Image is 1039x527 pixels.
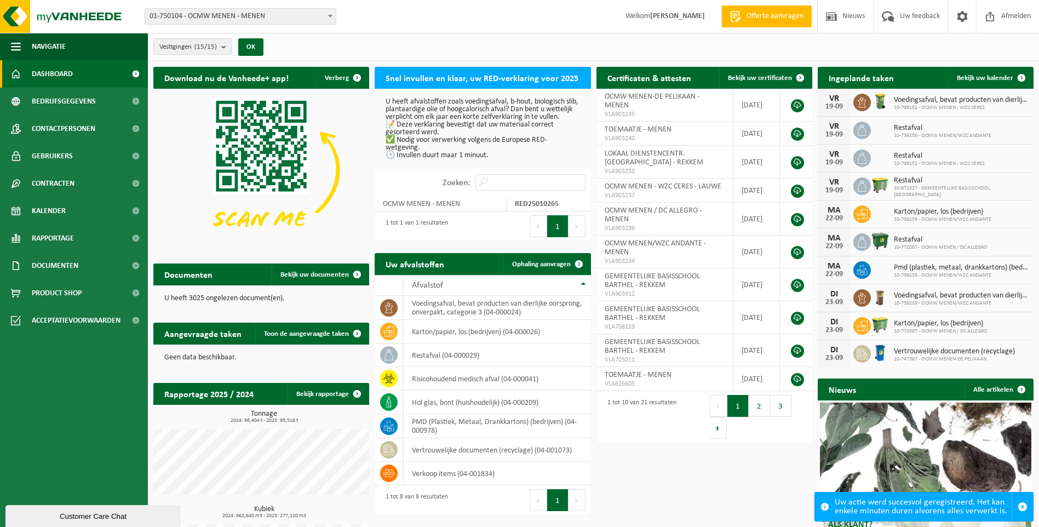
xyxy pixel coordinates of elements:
span: Restafval [894,176,1028,185]
span: Documenten [32,252,78,279]
a: Toon de aangevraagde taken [255,323,368,345]
span: 01-750104 - OCMW MENEN - MENEN [145,8,336,25]
span: 01-750104 - OCMW MENEN - MENEN [145,9,336,24]
div: 19-09 [823,103,845,111]
span: Acceptatievoorwaarden [32,307,120,334]
a: Alle artikelen [965,379,1032,400]
span: 10-799152 - OCMW MENEN - WZC CERES [894,105,1028,111]
div: DI [823,290,845,299]
span: Rapportage [32,225,74,252]
h2: Nieuws [818,379,867,400]
button: OK [238,38,263,56]
h3: Tonnage [159,410,369,423]
span: Dashboard [32,60,73,88]
button: 3 [770,395,791,417]
span: Voedingsafval, bevat producten van dierlijke oorsprong, onverpakt, categorie 3 [894,291,1028,300]
span: Gebruikers [32,142,73,170]
button: Vestigingen(15/15) [153,38,232,55]
a: Ophaling aanvragen [503,253,590,275]
td: [DATE] [733,367,780,391]
h2: Uw afvalstoffen [375,253,455,274]
span: 10-736259 - OCMW MENEN/WZC ANDANTE [894,133,991,139]
div: VR [823,122,845,131]
td: [DATE] [733,146,780,179]
span: 10-736259 - OCMW MENEN/WZC ANDANTE [894,300,1028,307]
span: LOKAAL DIENSTENCENTR. [GEOGRAPHIC_DATA] - REKKEM [605,150,703,167]
span: 2024: 96,404 t - 2025: 93,518 t [159,418,369,423]
td: PMD (Plastiek, Metaal, Drankkartons) (bedrijven) (04-000978) [404,414,590,438]
span: 10-736259 - OCMW MENEN/WZC ANDANTE [894,216,991,223]
span: Bekijk uw certificaten [728,75,792,82]
button: 1 [547,215,569,237]
td: verkoop items (04-001834) [404,462,590,485]
a: Bekijk rapportage [288,383,368,405]
img: Download de VHEPlus App [153,89,369,251]
span: 10-872337 - GEMEENTELIJKE BASISSCHOOL [GEOGRAPHIC_DATA] [894,185,1028,198]
img: WB-0660-HPE-GN-50 [871,316,889,334]
strong: RED25010265 [515,200,559,208]
span: VLA903240 [605,134,725,143]
span: OCMW MENEN-DE PELIKAAN - MENEN [605,93,699,110]
td: OCMW MENEN - MENEN [375,196,507,211]
img: WB-0140-HPE-BN-01 [871,288,889,306]
a: Bekijk uw certificaten [719,67,811,89]
span: VLA705011 [605,356,725,364]
span: Bekijk uw kalender [957,75,1013,82]
div: 1 tot 1 van 1 resultaten [380,214,448,238]
span: 2024: 662,640 m3 - 2025: 277,120 m3 [159,513,369,519]
span: GEMEENTELIJKE BASISSCHOOL BARTHEL - REKKEM [605,338,700,355]
img: WB-0140-HPE-GN-50 [871,92,889,111]
div: 23-09 [823,354,845,362]
span: 10-772087 - OCMW MENEN / DC ALLEGRO [894,244,988,251]
button: Next [710,417,727,439]
td: [DATE] [733,122,780,146]
img: WB-0240-HPE-BE-09 [871,343,889,362]
span: 10-736259 - OCMW MENEN/WZC ANDANTE [894,272,1028,279]
div: MA [823,206,845,215]
div: Uw actie werd succesvol geregistreerd. Het kan enkele minuten duren alvorens alles verwerkt is. [835,492,1012,521]
img: WB-1100-HPE-GN-04 [871,232,889,250]
div: 1 tot 10 van 21 resultaten [602,394,676,440]
div: 19-09 [823,159,845,167]
button: Previous [530,215,547,237]
span: 10-747367 - OCMW MENEN-DE PELIKAAN [894,356,1015,363]
td: [DATE] [733,236,780,268]
span: Verberg [325,75,349,82]
label: Zoeken: [443,179,470,187]
span: Voedingsafval, bevat producten van dierlijke oorsprong, onverpakt, categorie 3 [894,96,1028,105]
a: Offerte aanvragen [721,5,812,27]
span: OCMW MENEN/WZC ANDANTE - MENEN [605,239,706,256]
span: Karton/papier, los (bedrijven) [894,208,991,216]
h2: Documenten [153,263,223,285]
h2: Certificaten & attesten [596,67,702,88]
span: VLA708159 [605,323,725,331]
span: Toon de aangevraagde taken [264,330,349,337]
h2: Aangevraagde taken [153,323,252,344]
count: (15/15) [194,43,217,50]
span: Afvalstof [412,281,443,290]
td: [DATE] [733,301,780,334]
span: Bekijk uw documenten [280,271,349,278]
p: U heeft afvalstoffen zoals voedingsafval, b-hout, biologisch slib, plantaardige olie of hoogcalor... [386,98,579,159]
iframe: chat widget [5,503,183,527]
div: 1 tot 8 van 8 resultaten [380,488,448,512]
span: Offerte aanvragen [744,11,806,22]
span: GEMEENTELIJKE BASISSCHOOL BARTHEL - REKKEM [605,272,700,289]
span: TOEMAATJE - MENEN [605,371,671,379]
span: Restafval [894,152,985,161]
h3: Kubiek [159,506,369,519]
p: U heeft 3025 ongelezen document(en). [164,295,358,302]
span: Kalender [32,197,66,225]
span: TOEMAATJE - MENEN [605,125,671,134]
span: VLA903235 [605,110,725,119]
div: DI [823,346,845,354]
div: MA [823,234,845,243]
span: Ophaling aanvragen [512,261,571,268]
strong: [PERSON_NAME] [650,12,705,20]
span: Karton/papier, los (bedrijven) [894,319,988,328]
span: Pmd (plastiek, metaal, drankkartons) (bedrijven) [894,263,1028,272]
div: 22-09 [823,215,845,222]
div: 22-09 [823,271,845,278]
td: hol glas, bont (huishoudelijk) (04-000209) [404,391,590,414]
